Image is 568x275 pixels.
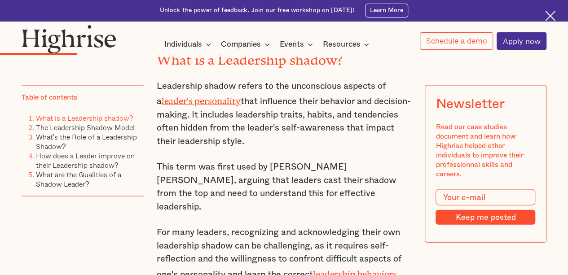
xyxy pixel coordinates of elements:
[36,169,121,189] a: What are the Qualities of a Shadow Leader?
[36,150,135,170] a: How does a Leader improve on their Leadership shadow?
[157,161,412,214] p: This term was first used by [PERSON_NAME] [PERSON_NAME], arguing that leaders cast their shadow f...
[436,96,504,111] div: Newsletter
[221,39,273,50] div: Companies
[22,25,116,53] img: Highrise logo
[436,122,535,179] div: Read our case studies document and learn how Highrise helped other individuals to improve their p...
[280,39,304,50] div: Events
[313,269,397,275] a: leadership behaviors
[420,32,493,50] a: Schedule a demo
[36,131,137,152] a: What's the Role of a Leadership Shadow?
[322,39,360,50] div: Resources
[160,6,355,15] div: Unlock the power of feedback. Join our free workshop on [DATE]!
[36,122,135,133] a: The Leadership Shadow Model
[22,92,77,102] div: Table of contents
[162,96,241,101] a: leader's personality
[436,189,535,205] input: Your e-mail
[36,113,133,123] a: What is a Leadership shadow?
[436,189,535,225] form: Modal Form
[221,39,261,50] div: Companies
[157,49,412,65] h2: What is a Leadership shadow?
[322,39,372,50] div: Resources
[164,39,202,50] div: Individuals
[436,210,535,224] input: Keep me posted
[280,39,316,50] div: Events
[164,39,214,50] div: Individuals
[545,11,555,21] img: Cross icon
[157,80,412,148] p: Leadership shadow refers to the unconscious aspects of a that influence their behavior and decisi...
[365,4,409,17] a: Learn More
[497,32,546,50] a: Apply now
